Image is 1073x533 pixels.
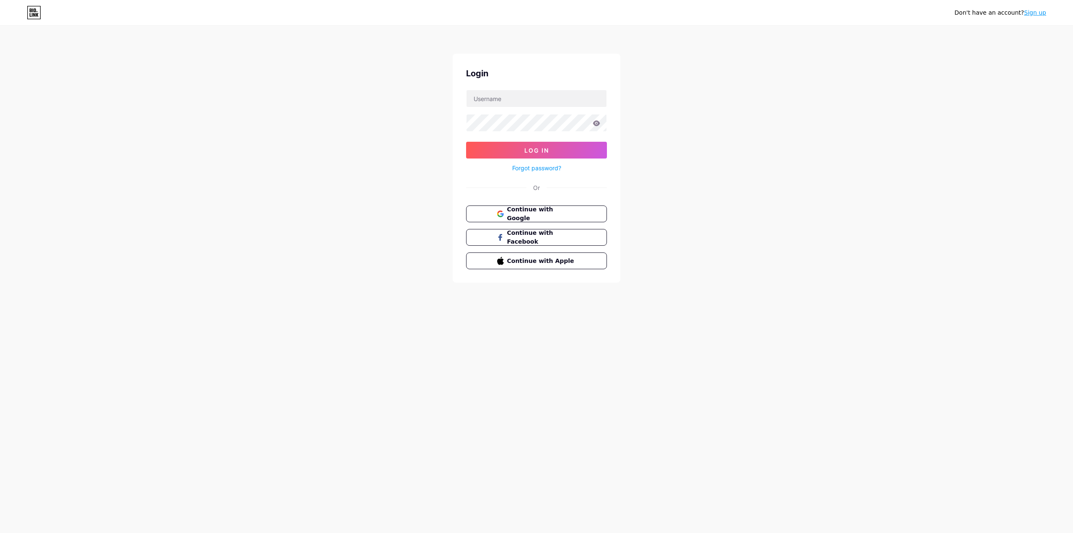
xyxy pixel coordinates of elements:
span: Log In [524,147,549,154]
input: Username [467,90,606,107]
div: Or [533,183,540,192]
button: Log In [466,142,607,159]
div: Don't have an account? [954,8,1046,17]
span: Continue with Apple [507,257,576,265]
button: Continue with Google [466,205,607,222]
div: Login [466,67,607,80]
button: Continue with Facebook [466,229,607,246]
span: Continue with Facebook [507,229,576,246]
button: Continue with Apple [466,252,607,269]
a: Forgot password? [512,164,561,172]
span: Continue with Google [507,205,576,223]
a: Sign up [1024,9,1046,16]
